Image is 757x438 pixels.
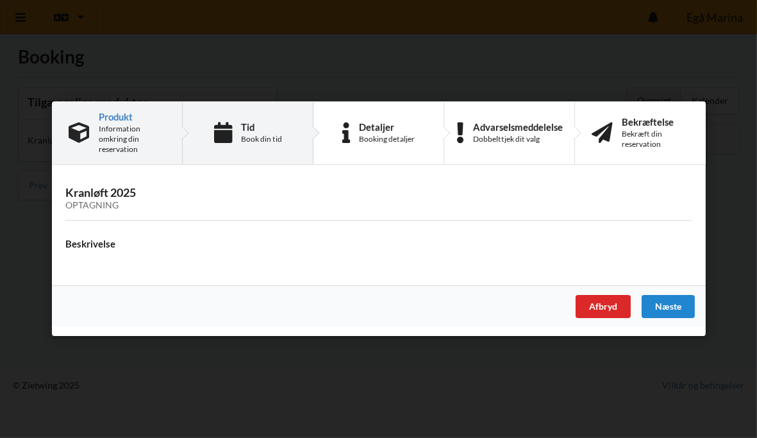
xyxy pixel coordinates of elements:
[359,134,415,144] div: Booking detaljer
[65,201,692,212] div: Optagning
[622,117,689,127] div: Bekræftelse
[65,238,692,250] h4: Beskrivelse
[99,112,165,122] div: Produkt
[472,134,562,144] div: Dobbelttjek dit valg
[622,129,689,149] div: Bekræft din reservation
[240,134,281,144] div: Book din tid
[240,122,281,132] div: Tid
[575,296,630,319] div: Afbryd
[641,296,694,319] div: Næste
[359,122,415,132] div: Detaljer
[472,122,562,132] div: Advarselsmeddelelse
[65,186,692,212] h3: Kranløft 2025
[99,124,165,155] div: Information omkring din reservation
